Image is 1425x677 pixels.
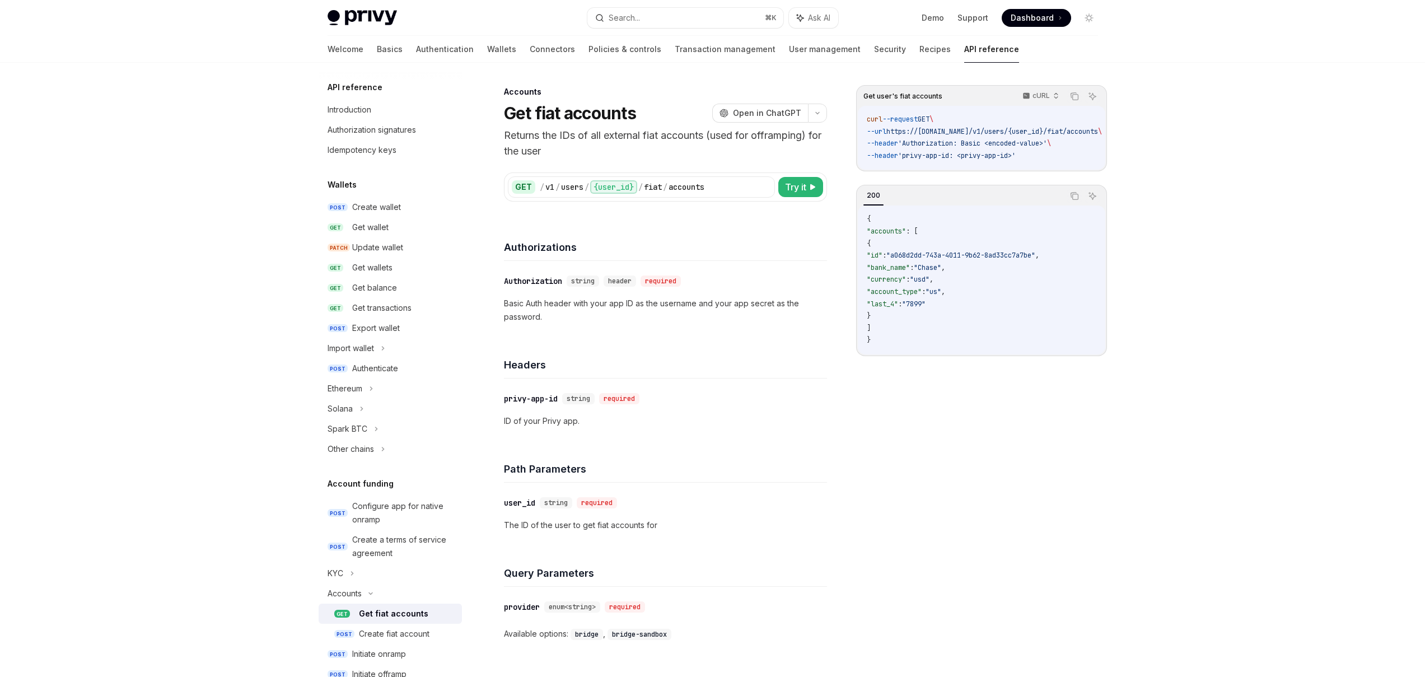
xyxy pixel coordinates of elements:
[929,275,933,284] span: ,
[886,127,1098,136] span: https://[DOMAIN_NAME]/v1/users/{user_id}/fiat/accounts
[1098,127,1102,136] span: \
[545,181,554,193] div: v1
[328,587,362,600] div: Accounts
[914,263,941,272] span: "Chase"
[867,239,871,248] span: {
[352,200,401,214] div: Create wallet
[328,324,348,333] span: POST
[789,36,861,63] a: User management
[571,627,608,641] div: ,
[867,227,906,236] span: "accounts"
[352,533,455,560] div: Create a terms of service agreement
[328,223,343,232] span: GET
[487,36,516,63] a: Wallets
[319,100,462,120] a: Introduction
[1016,87,1064,106] button: cURL
[808,12,830,24] span: Ask AI
[902,300,926,309] span: "7899"
[1047,139,1051,148] span: \
[319,258,462,278] a: GETGet wallets
[319,496,462,530] a: POSTConfigure app for native onramp
[319,644,462,664] a: POSTInitiate onramp
[964,36,1019,63] a: API reference
[359,607,428,620] div: Get fiat accounts
[319,217,462,237] a: GETGet wallet
[328,10,397,26] img: light logo
[571,277,595,286] span: string
[789,8,838,28] button: Ask AI
[922,12,944,24] a: Demo
[319,298,462,318] a: GETGet transactions
[512,180,535,194] div: GET
[867,139,898,148] span: --header
[587,8,783,28] button: Search...⌘K
[328,402,353,415] div: Solana
[867,251,882,260] span: "id"
[352,499,455,526] div: Configure app for native onramp
[605,601,645,613] div: required
[352,241,403,254] div: Update wallet
[328,567,343,580] div: KYC
[867,275,906,284] span: "currency"
[867,300,898,309] span: "last_4"
[941,287,945,296] span: ,
[867,151,898,160] span: --header
[328,422,367,436] div: Spark BTC
[530,36,575,63] a: Connectors
[504,497,535,508] div: user_id
[319,278,462,298] a: GETGet balance
[328,477,394,491] h5: Account funding
[561,181,583,193] div: users
[922,287,926,296] span: :
[867,214,871,223] span: {
[555,181,560,193] div: /
[328,123,416,137] div: Authorization signatures
[567,394,590,403] span: string
[882,251,886,260] span: :
[957,12,988,24] a: Support
[906,275,910,284] span: :
[898,300,902,309] span: :
[319,530,462,563] a: POSTCreate a terms of service agreement
[867,127,886,136] span: --url
[778,177,823,197] button: Try it
[319,624,462,644] a: POSTCreate fiat account
[1080,9,1098,27] button: Toggle dark mode
[319,237,462,258] a: PATCHUpdate wallet
[328,284,343,292] span: GET
[898,151,1016,160] span: 'privy-app-id: <privy-app-id>'
[663,181,667,193] div: /
[1011,12,1054,24] span: Dashboard
[319,197,462,217] a: POSTCreate wallet
[328,264,343,272] span: GET
[588,36,661,63] a: Policies & controls
[867,115,882,124] span: curl
[504,461,827,477] h4: Path Parameters
[638,181,643,193] div: /
[328,244,350,252] span: PATCH
[504,627,827,641] div: Available options:
[328,342,374,355] div: Import wallet
[941,263,945,272] span: ,
[319,318,462,338] a: POSTExport wallet
[785,180,806,194] span: Try it
[1032,91,1050,100] p: cURL
[549,603,596,611] span: enum<string>
[328,543,348,551] span: POST
[1067,89,1082,104] button: Copy the contents from the code block
[571,629,603,640] code: bridge
[328,81,382,94] h5: API reference
[504,519,827,532] p: The ID of the user to get fiat accounts for
[328,442,374,456] div: Other chains
[910,275,929,284] span: "usd"
[377,36,403,63] a: Basics
[504,86,827,97] div: Accounts
[328,103,371,116] div: Introduction
[929,115,933,124] span: \
[334,630,354,638] span: POST
[504,601,540,613] div: provider
[867,263,910,272] span: "bank_name"
[504,103,636,123] h1: Get fiat accounts
[585,181,589,193] div: /
[504,276,562,287] div: Authorization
